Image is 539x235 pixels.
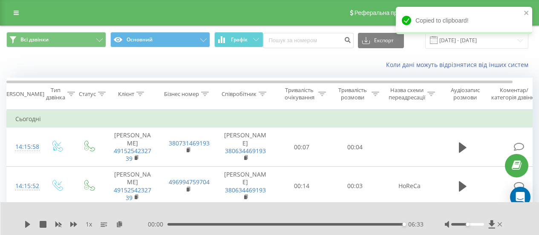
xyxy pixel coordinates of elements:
[336,87,369,101] div: Тривалість розмови
[275,167,329,206] td: 00:14
[222,90,257,98] div: Співробітник
[231,37,248,43] span: Графік
[214,32,263,47] button: Графік
[444,87,486,101] div: Аудіозапис розмови
[403,223,406,226] div: Accessibility label
[225,147,266,155] a: 380634469193
[169,178,210,186] a: 496994759704
[510,187,530,207] div: Open Intercom Messenger
[6,32,106,47] button: Всі дзвінки
[114,186,151,202] a: 4915254232739
[329,128,382,167] td: 00:04
[275,128,329,167] td: 00:07
[86,220,92,229] span: 1 x
[15,178,32,194] div: 14:15:52
[466,223,470,226] div: Accessibility label
[396,7,532,34] div: Copied to clipboard!
[524,9,530,17] button: close
[15,139,32,155] div: 14:15:58
[46,87,65,101] div: Тип дзвінка
[105,128,160,167] td: [PERSON_NAME]
[110,32,210,47] button: Основний
[79,90,96,98] div: Статус
[263,33,354,48] input: Пошук за номером
[225,186,266,194] a: 380634469193
[386,61,533,69] a: Коли дані можуть відрізнятися вiд інших систем
[282,87,316,101] div: Тривалість очікування
[148,220,167,229] span: 00:00
[408,220,424,229] span: 06:33
[164,90,199,98] div: Бізнес номер
[118,90,134,98] div: Клієнт
[489,87,539,101] div: Коментар/категорія дзвінка
[355,9,417,16] span: Реферальна програма
[382,167,437,206] td: HoReCa
[1,90,44,98] div: [PERSON_NAME]
[216,128,275,167] td: [PERSON_NAME]
[20,36,49,43] span: Всі дзвінки
[389,87,425,101] div: Назва схеми переадресації
[358,33,404,48] button: Експорт
[169,139,210,147] a: 380731469193
[329,167,382,206] td: 00:03
[114,147,151,162] a: 4915254232739
[105,167,160,206] td: [PERSON_NAME]
[216,167,275,206] td: [PERSON_NAME]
